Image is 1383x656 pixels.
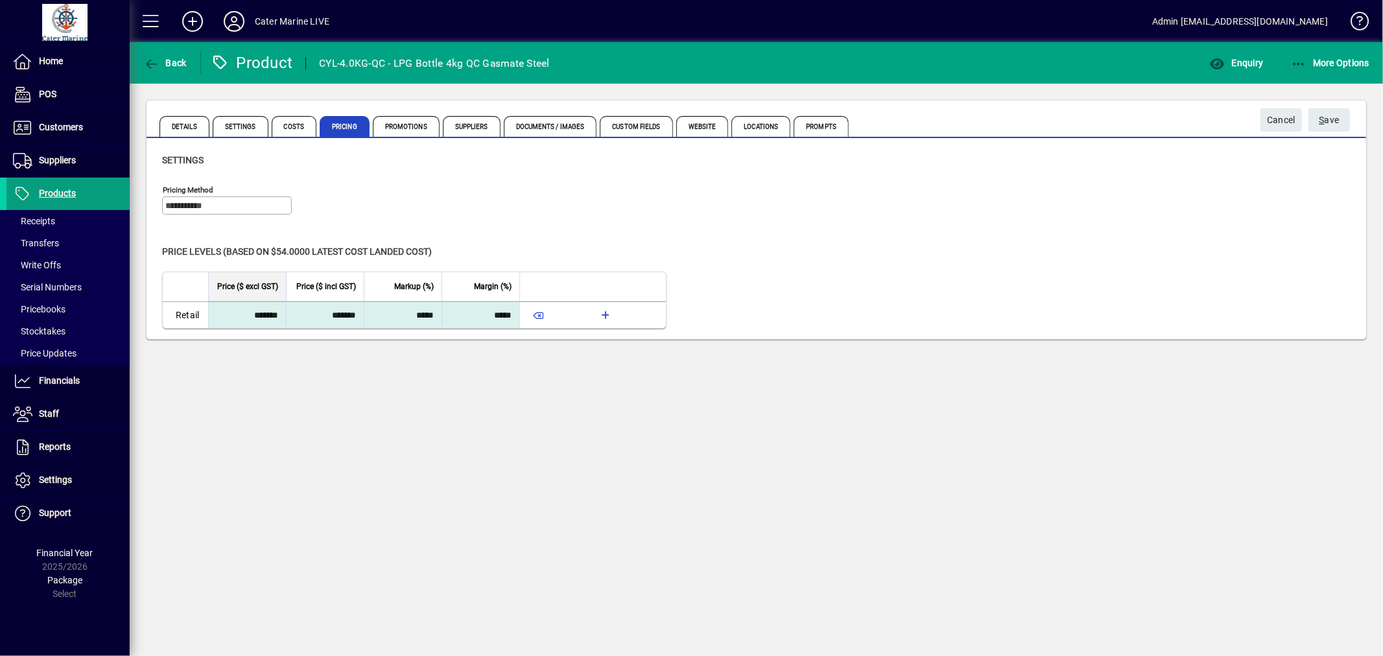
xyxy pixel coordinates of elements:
[6,111,130,144] a: Customers
[13,260,61,270] span: Write Offs
[1152,11,1328,32] div: Admin [EMAIL_ADDRESS][DOMAIN_NAME]
[443,116,501,137] span: Suppliers
[394,279,434,294] span: Markup (%)
[319,53,550,74] div: CYL-4.0KG-QC - LPG Bottle 4kg QC Gasmate Steel
[143,58,187,68] span: Back
[1209,58,1263,68] span: Enquiry
[1267,110,1295,131] span: Cancel
[6,232,130,254] a: Transfers
[6,398,130,430] a: Staff
[217,279,278,294] span: Price ($ excl GST)
[373,116,440,137] span: Promotions
[140,51,190,75] button: Back
[6,78,130,111] a: POS
[1260,108,1302,132] button: Cancel
[731,116,790,137] span: Locations
[1308,108,1350,132] button: Save
[6,45,130,78] a: Home
[213,10,255,33] button: Profile
[6,298,130,320] a: Pricebooks
[39,56,63,66] span: Home
[213,116,268,137] span: Settings
[1206,51,1266,75] button: Enquiry
[163,301,208,328] td: Retail
[162,246,432,257] span: Price levels (based on $54.0000 Latest cost landed cost)
[6,342,130,364] a: Price Updates
[39,188,76,198] span: Products
[160,116,209,137] span: Details
[39,441,71,452] span: Reports
[211,53,293,73] div: Product
[296,279,356,294] span: Price ($ incl GST)
[39,155,76,165] span: Suppliers
[1291,58,1370,68] span: More Options
[1319,110,1340,131] span: ave
[13,238,59,248] span: Transfers
[6,497,130,530] a: Support
[6,145,130,177] a: Suppliers
[272,116,317,137] span: Costs
[130,51,201,75] app-page-header-button: Back
[1341,3,1367,45] a: Knowledge Base
[172,10,213,33] button: Add
[6,210,130,232] a: Receipts
[13,216,55,226] span: Receipts
[504,116,597,137] span: Documents / Images
[1319,115,1325,125] span: S
[6,365,130,397] a: Financials
[6,320,130,342] a: Stocktakes
[39,474,72,485] span: Settings
[600,116,672,137] span: Custom Fields
[39,508,71,518] span: Support
[676,116,729,137] span: Website
[6,431,130,463] a: Reports
[6,254,130,276] a: Write Offs
[13,326,65,336] span: Stocktakes
[39,89,56,99] span: POS
[13,304,65,314] span: Pricebooks
[162,155,204,165] span: Settings
[255,11,329,32] div: Cater Marine LIVE
[39,408,59,419] span: Staff
[13,348,77,358] span: Price Updates
[13,282,82,292] span: Serial Numbers
[794,116,849,137] span: Prompts
[1288,51,1373,75] button: More Options
[320,116,370,137] span: Pricing
[39,375,80,386] span: Financials
[47,575,82,585] span: Package
[37,548,93,558] span: Financial Year
[6,276,130,298] a: Serial Numbers
[474,279,512,294] span: Margin (%)
[39,122,83,132] span: Customers
[6,464,130,497] a: Settings
[163,185,213,194] mat-label: Pricing method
